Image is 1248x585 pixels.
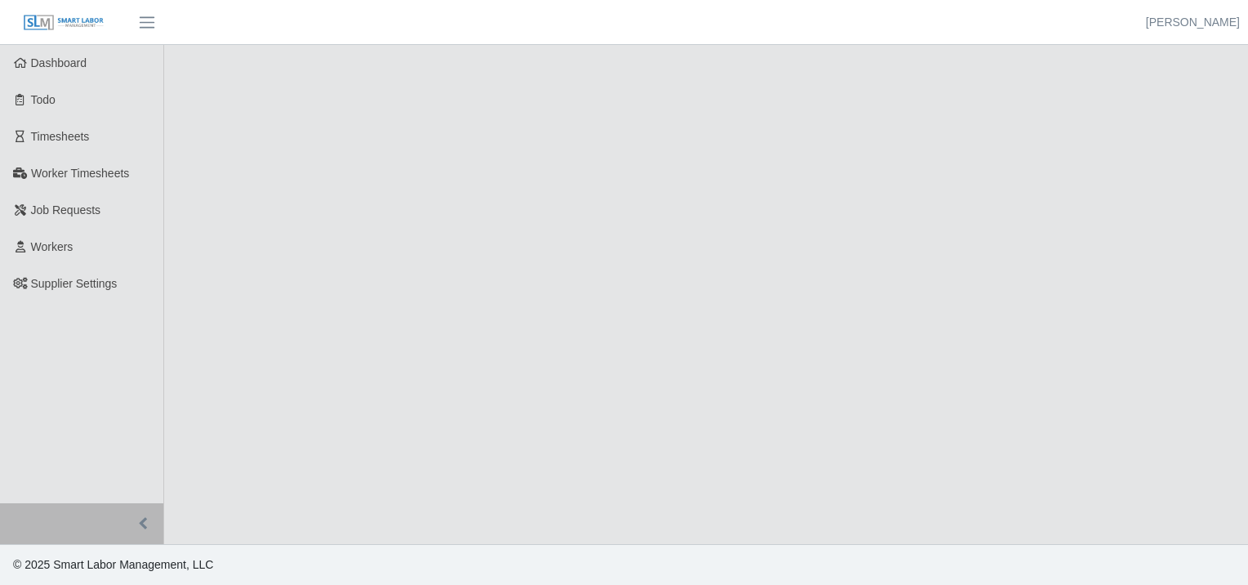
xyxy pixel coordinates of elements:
span: Todo [31,93,56,106]
span: Workers [31,240,74,253]
span: Job Requests [31,203,101,217]
span: Dashboard [31,56,87,69]
span: © 2025 Smart Labor Management, LLC [13,558,213,571]
img: SLM Logo [23,14,105,32]
span: Timesheets [31,130,90,143]
a: [PERSON_NAME] [1146,14,1240,31]
span: Supplier Settings [31,277,118,290]
span: Worker Timesheets [31,167,129,180]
